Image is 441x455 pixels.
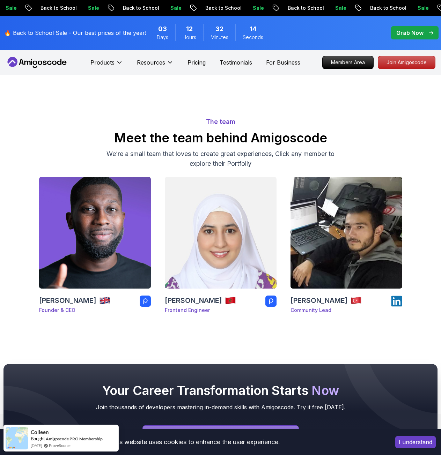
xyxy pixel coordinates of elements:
h2: Meet the team behind Amigoscode [3,131,438,145]
h3: [PERSON_NAME] [39,296,96,305]
p: Back to School [282,5,330,12]
p: Community Lead [291,307,362,314]
a: Join Amigoscode [378,56,435,69]
span: Seconds [243,34,263,41]
a: Chaimaa Safi_team[PERSON_NAME]team member countryFrontend Engineer [165,177,277,319]
p: Start for Free [202,428,239,437]
p: Back to School [35,5,82,12]
a: Members Area [322,56,374,69]
a: Nelson Djalo_team[PERSON_NAME]team member countryFounder & CEO [39,177,151,319]
img: team member country [351,295,362,306]
h2: Your Career Transformation Starts [17,383,424,397]
span: Minutes [211,34,228,41]
span: Bought [31,436,45,441]
p: Founder & CEO [39,307,110,314]
p: Join Amigoscode [378,56,435,69]
p: Back to School [200,5,247,12]
span: Colleen [31,429,49,435]
p: Sale [330,5,352,12]
p: Products [90,58,115,67]
span: 32 Minutes [215,24,223,34]
span: Days [157,34,168,41]
span: 14 Seconds [250,24,257,34]
p: Back to School [365,5,412,12]
p: We’re a small team that loves to create great experiences, Click any member to explore their Port... [103,149,338,169]
h3: [PERSON_NAME] [165,296,222,305]
img: Chaimaa Safi_team [165,177,277,289]
a: Amigoscode PRO Membership [46,436,103,441]
p: The team [3,117,438,127]
img: team member country [225,295,236,306]
img: provesource social proof notification image [6,427,28,449]
a: Testimonials [220,58,252,67]
span: 3 Days [158,24,167,34]
span: Now [311,383,339,398]
span: [DATE] [31,442,42,448]
p: Grab Now [396,29,424,37]
a: Ömer Fadil_team[PERSON_NAME]team member countryCommunity Lead [291,177,402,319]
div: This website uses cookies to enhance the user experience. [5,434,385,450]
span: 12 Hours [186,24,193,34]
img: team member country [99,295,110,306]
p: Frontend Engineer [165,307,236,314]
button: Accept cookies [395,436,436,448]
p: Members Area [323,56,373,69]
p: Back to School [117,5,165,12]
a: For Business [266,58,300,67]
a: ProveSource [49,442,71,448]
p: Sale [412,5,434,12]
p: Resources [137,58,165,67]
img: Ömer Fadil_team [291,177,402,289]
p: Sale [247,5,270,12]
p: Sale [82,5,105,12]
a: Signin page [142,425,299,440]
p: Join thousands of developers mastering in-demand skills with Amigoscode. Try it free [DATE]. [17,403,424,411]
img: Nelson Djalo_team [39,177,151,289]
span: Hours [183,34,196,41]
h3: [PERSON_NAME] [291,296,348,305]
button: Resources [137,58,174,72]
a: Pricing [188,58,206,67]
p: Sale [165,5,187,12]
button: Products [90,58,123,72]
p: 🔥 Back to School Sale - Our best prices of the year! [4,29,146,37]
